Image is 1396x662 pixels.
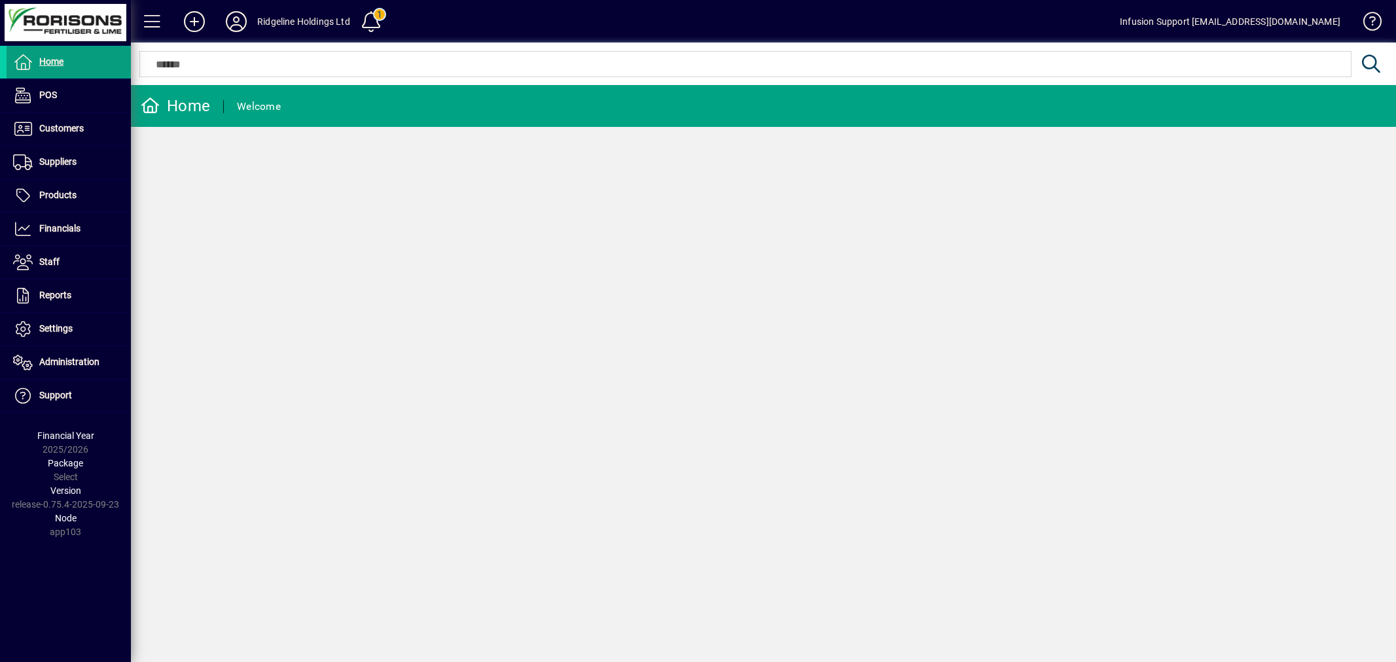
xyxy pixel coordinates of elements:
[39,190,77,200] span: Products
[215,10,257,33] button: Profile
[39,156,77,167] span: Suppliers
[39,357,99,367] span: Administration
[141,96,210,116] div: Home
[39,290,71,300] span: Reports
[39,323,73,334] span: Settings
[39,123,84,133] span: Customers
[50,485,81,496] span: Version
[257,11,350,32] div: Ridgeline Holdings Ltd
[7,313,131,345] a: Settings
[7,246,131,279] a: Staff
[39,56,63,67] span: Home
[7,346,131,379] a: Administration
[7,79,131,112] a: POS
[55,513,77,523] span: Node
[48,458,83,468] span: Package
[7,179,131,212] a: Products
[1353,3,1380,45] a: Knowledge Base
[1120,11,1340,32] div: Infusion Support [EMAIL_ADDRESS][DOMAIN_NAME]
[39,390,72,400] span: Support
[7,146,131,179] a: Suppliers
[7,279,131,312] a: Reports
[7,213,131,245] a: Financials
[39,223,81,234] span: Financials
[7,379,131,412] a: Support
[173,10,215,33] button: Add
[37,430,94,441] span: Financial Year
[237,96,281,117] div: Welcome
[7,113,131,145] a: Customers
[39,256,60,267] span: Staff
[39,90,57,100] span: POS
